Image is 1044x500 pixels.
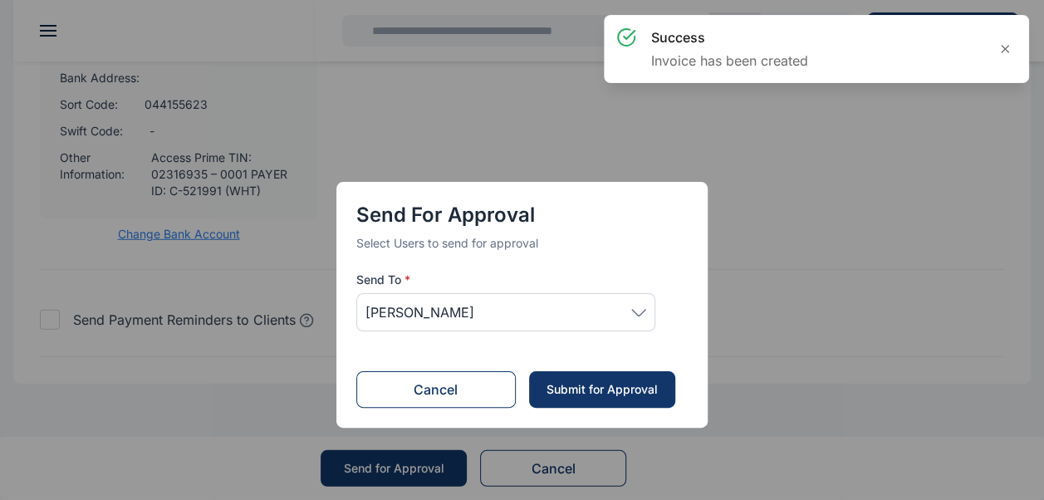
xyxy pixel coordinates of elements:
[356,202,688,228] h4: Send for Approval
[365,302,474,322] span: [PERSON_NAME]
[545,381,658,398] div: Submit for Approval
[356,371,516,408] button: Cancel
[651,27,808,47] h3: success
[356,272,410,288] span: Send To
[651,51,808,71] p: Invoice has been created
[356,235,688,252] p: Select Users to send for approval
[529,371,675,408] button: Submit for Approval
